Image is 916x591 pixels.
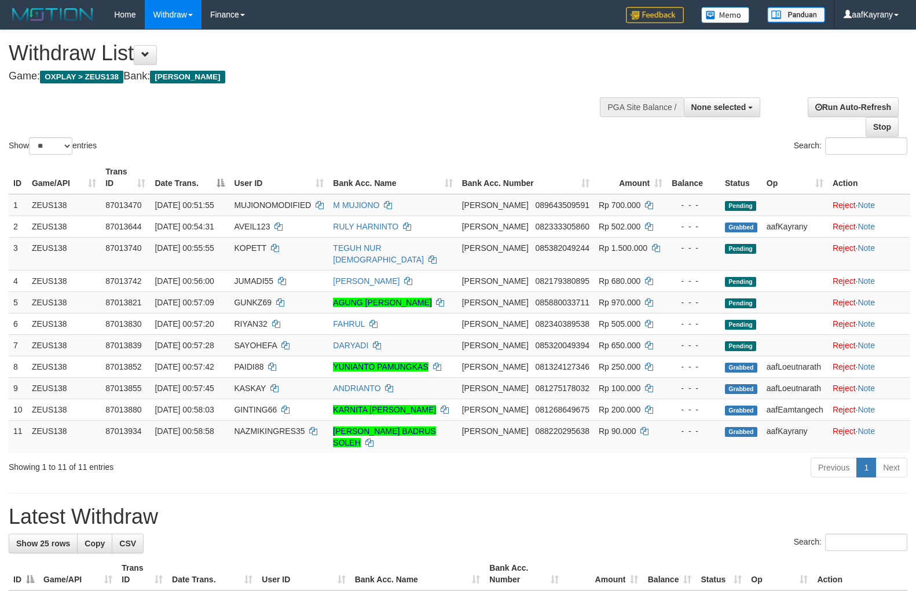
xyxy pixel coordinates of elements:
[155,200,214,210] span: [DATE] 00:51:55
[9,291,27,313] td: 5
[858,243,875,253] a: Note
[167,557,257,590] th: Date Trans.: activate to sort column ascending
[762,161,828,194] th: Op: activate to sort column ascending
[536,276,589,286] span: Copy 082179380895 to clipboard
[672,340,716,351] div: - - -
[234,298,272,307] span: GUNKZ69
[105,222,141,231] span: 87013644
[725,341,756,351] span: Pending
[155,222,214,231] span: [DATE] 00:54:31
[701,7,750,23] img: Button%20Memo.svg
[672,382,716,394] div: - - -
[828,270,910,291] td: ·
[155,319,214,329] span: [DATE] 00:57:20
[9,270,27,291] td: 4
[234,426,305,436] span: NAZMIKINGRES35
[333,341,368,350] a: DARYADI
[833,405,856,414] a: Reject
[462,384,529,393] span: [PERSON_NAME]
[155,243,214,253] span: [DATE] 00:55:55
[828,291,910,313] td: ·
[828,161,910,194] th: Action
[27,237,101,270] td: ZEUS138
[725,363,757,373] span: Grabbed
[725,384,757,394] span: Grabbed
[725,406,757,415] span: Grabbed
[105,276,141,286] span: 87013742
[234,384,266,393] span: KASKAY
[9,334,27,356] td: 7
[626,7,684,23] img: Feedback.jpg
[105,243,141,253] span: 87013740
[563,557,643,590] th: Amount: activate to sort column ascending
[333,243,424,264] a: TEGUH NUR [DEMOGRAPHIC_DATA]
[462,243,529,253] span: [PERSON_NAME]
[536,319,589,329] span: Copy 082340389538 to clipboard
[462,200,529,210] span: [PERSON_NAME]
[462,405,529,414] span: [PERSON_NAME]
[858,222,875,231] a: Note
[833,319,856,329] a: Reject
[27,313,101,334] td: ZEUS138
[833,243,856,253] a: Reject
[27,356,101,377] td: ZEUS138
[9,356,27,377] td: 8
[27,161,101,194] th: Game/API: activate to sort column ascending
[762,399,828,420] td: aafEamtangech
[27,377,101,399] td: ZEUS138
[9,557,39,590] th: ID: activate to sort column descending
[828,334,910,356] td: ·
[725,222,757,232] span: Grabbed
[155,276,214,286] span: [DATE] 00:56:00
[462,298,529,307] span: [PERSON_NAME]
[39,557,117,590] th: Game/API: activate to sort column ascending
[833,341,856,350] a: Reject
[27,270,101,291] td: ZEUS138
[833,298,856,307] a: Reject
[105,341,141,350] span: 87013839
[858,276,875,286] a: Note
[234,319,267,329] span: RIYAN32
[333,426,435,447] a: [PERSON_NAME] BADRUS SOLEH
[105,426,141,436] span: 87013934
[833,426,856,436] a: Reject
[825,137,907,155] input: Search:
[112,534,144,553] a: CSV
[333,276,400,286] a: [PERSON_NAME]
[155,384,214,393] span: [DATE] 00:57:45
[9,457,373,473] div: Showing 1 to 11 of 11 entries
[599,243,647,253] span: Rp 1.500.000
[672,242,716,254] div: - - -
[155,405,214,414] span: [DATE] 00:58:03
[725,244,756,254] span: Pending
[234,243,266,253] span: KOPETT
[9,313,27,334] td: 6
[828,237,910,270] td: ·
[333,200,379,210] a: M MUJIONO
[828,356,910,377] td: ·
[858,405,875,414] a: Note
[828,377,910,399] td: ·
[457,161,594,194] th: Bank Acc. Number: activate to sort column ascending
[599,222,640,231] span: Rp 502.000
[462,341,529,350] span: [PERSON_NAME]
[333,319,365,329] a: FAHRUL
[27,420,101,453] td: ZEUS138
[599,200,640,210] span: Rp 700.000
[858,319,875,329] a: Note
[672,361,716,373] div: - - -
[875,458,907,477] a: Next
[328,161,457,194] th: Bank Acc. Name: activate to sort column ascending
[9,6,97,23] img: MOTION_logo.png
[812,557,907,590] th: Action
[858,362,875,371] a: Note
[725,320,756,330] span: Pending
[40,71,123,83] span: OXPLAY > ZEUS138
[9,137,97,155] label: Show entries
[828,194,910,216] td: ·
[333,298,431,307] a: AGUNG [PERSON_NAME]
[856,458,876,477] a: 1
[599,384,640,393] span: Rp 100.000
[672,199,716,211] div: - - -
[16,539,70,548] span: Show 25 rows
